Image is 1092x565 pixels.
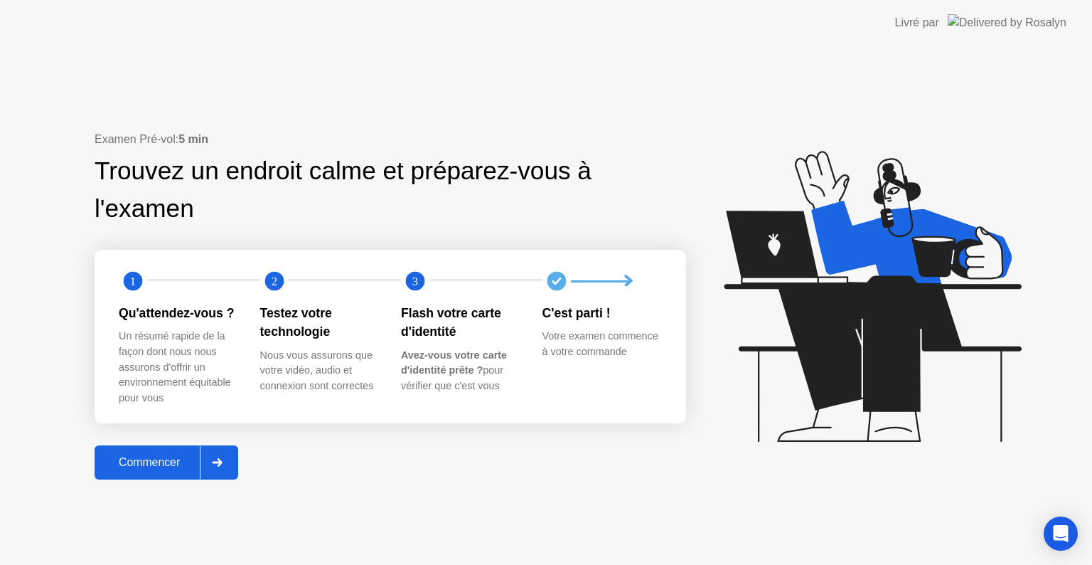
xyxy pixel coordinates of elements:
[401,348,520,394] div: pour vérifier que c'est vous
[542,304,661,322] div: C'est parti !
[1044,517,1078,551] div: Open Intercom Messenger
[119,304,237,322] div: Qu'attendez-vous ?
[95,152,596,228] div: Trouvez un endroit calme et préparez-vous à l'examen
[260,304,379,342] div: Testez votre technologie
[401,304,520,342] div: Flash votre carte d'identité
[130,275,136,288] text: 1
[95,131,686,148] div: Examen Pré-vol:
[401,349,507,376] b: Avez-vous votre carte d'identité prête ?
[542,329,661,359] div: Votre examen commence à votre commande
[412,275,418,288] text: 3
[178,133,208,145] b: 5 min
[948,14,1066,31] img: Delivered by Rosalyn
[95,445,238,480] button: Commencer
[895,14,939,31] div: Livré par
[271,275,277,288] text: 2
[260,348,379,394] div: Nous vous assurons que votre vidéo, audio et connexion sont correctes
[119,329,237,406] div: Un résumé rapide de la façon dont nous nous assurons d'offrir un environnement équitable pour vous
[99,456,200,469] div: Commencer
